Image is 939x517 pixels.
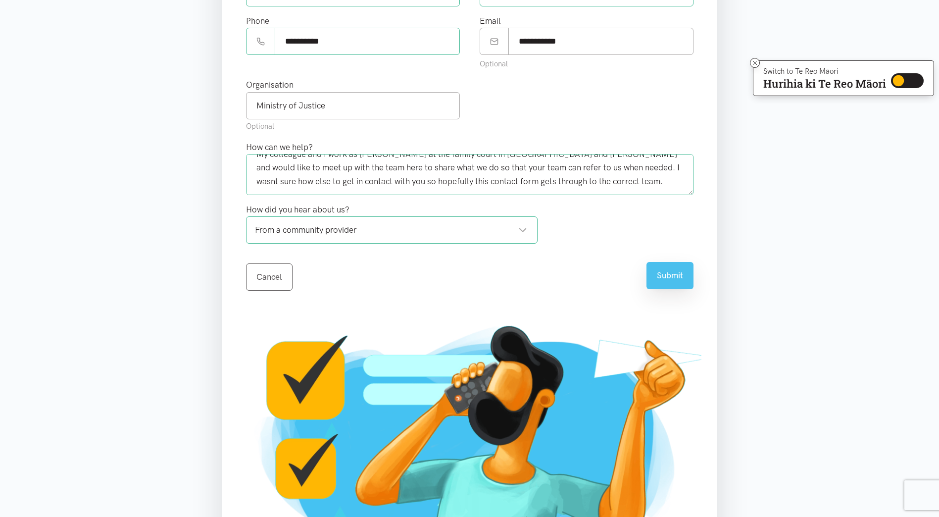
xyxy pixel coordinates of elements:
label: Organisation [246,78,294,92]
small: Optional [480,59,508,68]
input: Phone number [275,28,460,55]
label: Email [480,14,501,28]
label: How did you hear about us? [246,203,349,216]
div: From a community provider [255,223,527,237]
p: Hurihia ki Te Reo Māori [763,79,886,88]
label: Phone [246,14,269,28]
label: How can we help? [246,141,313,154]
a: Cancel [246,263,293,291]
input: Email [508,28,693,55]
small: Optional [246,122,274,131]
p: Switch to Te Reo Māori [763,68,886,74]
button: Submit [646,262,693,289]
